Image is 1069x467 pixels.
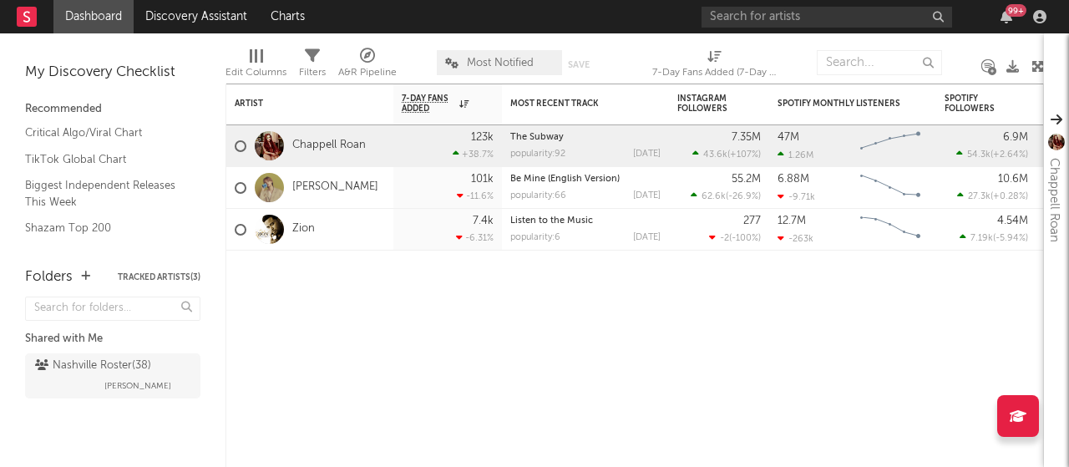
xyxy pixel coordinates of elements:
[970,234,993,243] span: 7.19k
[993,192,1026,201] span: +0.28 %
[945,94,1003,114] div: Spotify Followers
[743,216,761,226] div: 277
[633,191,661,201] div: [DATE]
[510,216,661,226] div: Listen to the Music
[996,234,1026,243] span: -5.94 %
[118,273,200,282] button: Tracked Artists(3)
[968,192,990,201] span: 27.3k
[510,233,560,242] div: popularity: 6
[728,192,758,201] span: -26.9 %
[25,150,184,169] a: TikTok Global Chart
[702,192,726,201] span: 62.6k
[778,216,806,226] div: 12.7M
[510,150,565,159] div: popularity: 92
[35,356,151,376] div: Nashville Roster ( 38 )
[633,233,661,242] div: [DATE]
[25,353,200,398] a: Nashville Roster(38)[PERSON_NAME]
[997,216,1028,226] div: 4.54M
[1006,4,1026,17] div: 99 +
[473,216,494,226] div: 7.4k
[720,234,729,243] span: -2
[692,149,761,160] div: ( )
[691,190,761,201] div: ( )
[25,124,184,142] a: Critical Algo/Viral Chart
[510,216,593,226] a: Listen to the Music
[778,191,815,202] div: -9.71k
[652,42,778,90] div: 7-Day Fans Added (7-Day Fans Added)
[957,190,1028,201] div: ( )
[853,167,928,209] svg: Chart title
[998,174,1028,185] div: 10.6M
[25,219,184,237] a: Shazam Top 200
[338,42,397,90] div: A&R Pipeline
[453,149,494,160] div: +38.7 %
[292,222,315,236] a: Zion
[732,174,761,185] div: 55.2M
[510,191,566,201] div: popularity: 66
[471,174,494,185] div: 101k
[1001,10,1012,23] button: 99+
[471,132,494,143] div: 123k
[299,42,326,90] div: Filters
[960,232,1028,243] div: ( )
[778,150,813,160] div: 1.26M
[1044,158,1064,242] div: Chappell Roan
[25,297,200,321] input: Search for folders...
[709,232,761,243] div: ( )
[817,50,942,75] input: Search...
[652,63,778,83] div: 7-Day Fans Added (7-Day Fans Added)
[510,133,661,142] div: The Subway
[956,149,1028,160] div: ( )
[25,267,73,287] div: Folders
[225,42,286,90] div: Edit Columns
[633,150,661,159] div: [DATE]
[853,209,928,251] svg: Chart title
[510,175,620,184] a: Be Mine (English Version)
[225,63,286,83] div: Edit Columns
[456,232,494,243] div: -6.31 %
[510,175,661,184] div: Be Mine (English Version)
[292,139,366,153] a: Chappell Roan
[510,133,564,142] a: The Subway
[967,150,990,160] span: 54.3k
[25,329,200,349] div: Shared with Me
[778,233,813,244] div: -263k
[292,180,378,195] a: [PERSON_NAME]
[703,150,727,160] span: 43.6k
[25,176,184,211] a: Biggest Independent Releases This Week
[993,150,1026,160] span: +2.64 %
[732,132,761,143] div: 7.35M
[778,99,903,109] div: Spotify Monthly Listeners
[778,174,809,185] div: 6.88M
[732,234,758,243] span: -100 %
[299,63,326,83] div: Filters
[677,94,736,114] div: Instagram Followers
[235,99,360,109] div: Artist
[853,125,928,167] svg: Chart title
[467,58,534,69] span: Most Notified
[25,99,200,119] div: Recommended
[25,63,200,83] div: My Discovery Checklist
[457,190,494,201] div: -11.6 %
[1003,132,1028,143] div: 6.9M
[568,60,590,69] button: Save
[104,376,171,396] span: [PERSON_NAME]
[402,94,455,114] span: 7-Day Fans Added
[702,7,952,28] input: Search for artists
[730,150,758,160] span: +107 %
[778,132,799,143] div: 47M
[510,99,636,109] div: Most Recent Track
[338,63,397,83] div: A&R Pipeline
